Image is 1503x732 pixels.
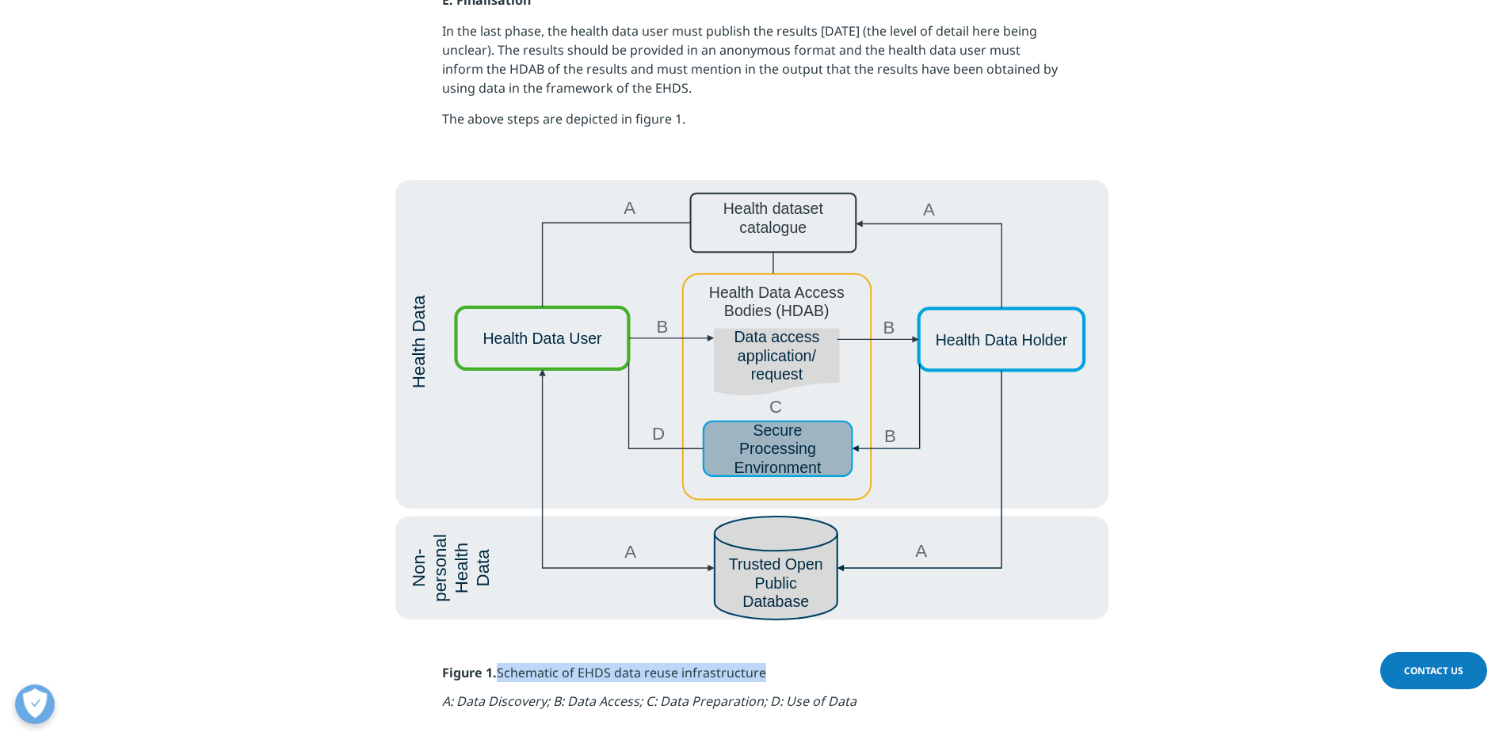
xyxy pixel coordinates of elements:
button: Atidaryti nuostatas [15,684,55,724]
span: Contact Us [1404,664,1463,677]
p: In the last phase, the health data user must publish the results [DATE] (the level of detail here... [442,21,1061,109]
a: Contact Us [1380,652,1487,689]
strong: Figure 1. [442,664,497,681]
p: The above steps are depicted in figure 1. [442,109,1061,140]
p: Schematic of EHDS data reuse infrastructure [442,663,1061,692]
em: A: Data Discovery; B: Data Access; C: Data Preparation; D: Use of Data [442,692,856,710]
